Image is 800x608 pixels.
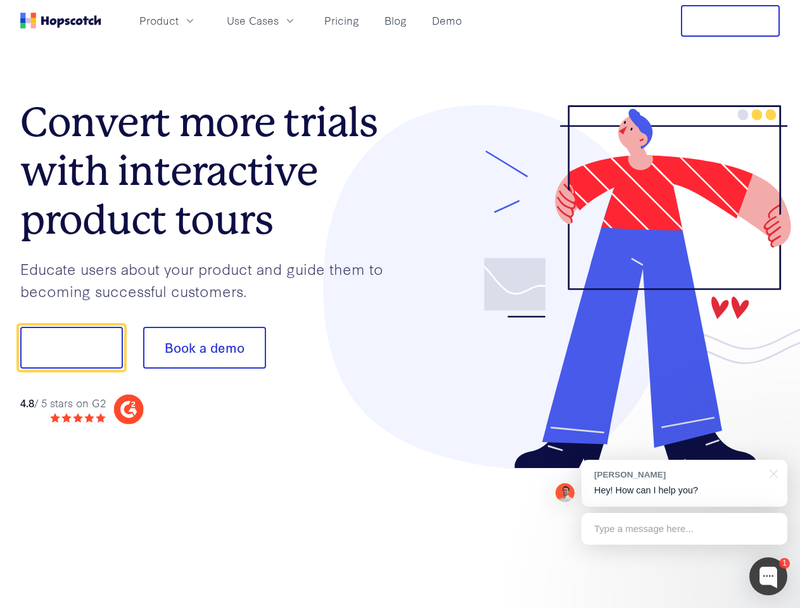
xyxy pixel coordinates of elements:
button: Use Cases [219,10,304,31]
div: 1 [779,558,790,569]
button: Book a demo [143,327,266,369]
img: Mark Spera [556,483,575,502]
a: Home [20,13,101,28]
div: Type a message here... [581,513,787,545]
a: Demo [427,10,467,31]
span: Product [139,13,179,28]
h1: Convert more trials with interactive product tours [20,98,400,244]
span: Use Cases [227,13,279,28]
p: Educate users about your product and guide them to becoming successful customers. [20,258,400,301]
p: Hey! How can I help you? [594,484,775,497]
button: Free Trial [681,5,780,37]
button: Product [132,10,204,31]
a: Blog [379,10,412,31]
div: [PERSON_NAME] [594,469,762,481]
div: / 5 stars on G2 [20,395,106,411]
button: Show me! [20,327,123,369]
a: Pricing [319,10,364,31]
strong: 4.8 [20,395,34,410]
